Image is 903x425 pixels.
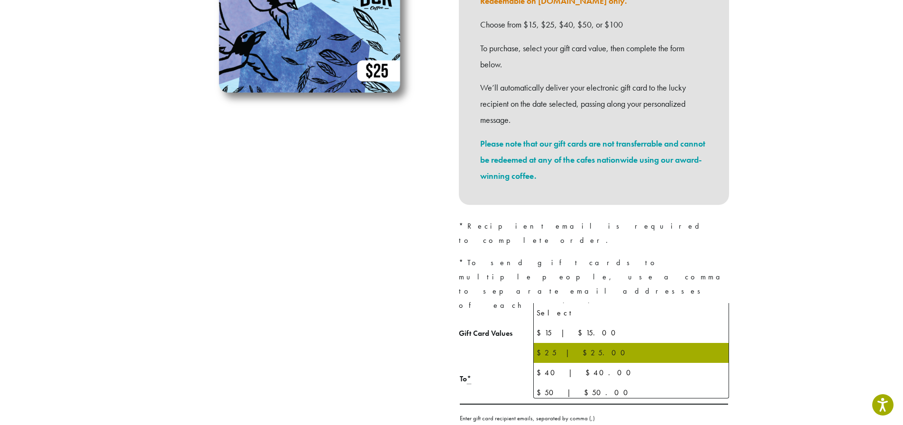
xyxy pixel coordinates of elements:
[537,326,726,340] div: $15 | $15.00
[480,17,708,33] p: Choose from $15, $25, $40, $50, or $100
[537,346,726,360] div: $25 | $25.00
[480,80,708,128] p: We’ll automatically deliver your electronic gift card to the lucky recipient on the date selected...
[460,414,595,422] small: Enter gift card recipient emails, separated by comma (,)
[537,386,726,400] div: $50 | $50.00
[480,40,708,73] p: To purchase, select your gift card value, then complete the form below.
[460,372,728,386] label: To
[534,303,729,323] li: Select
[480,138,705,181] a: Please note that our gift cards are not transferrable and cannot be redeemed at any of the cafes ...
[459,327,533,341] label: Gift Card Values
[459,256,729,313] p: *To send gift cards to multiple people, use a comma to separate email addresses of each recipient.
[459,219,729,248] p: *Recipient email is required to complete order.
[467,374,471,384] abbr: Required field
[537,366,726,380] div: $40 | $40.00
